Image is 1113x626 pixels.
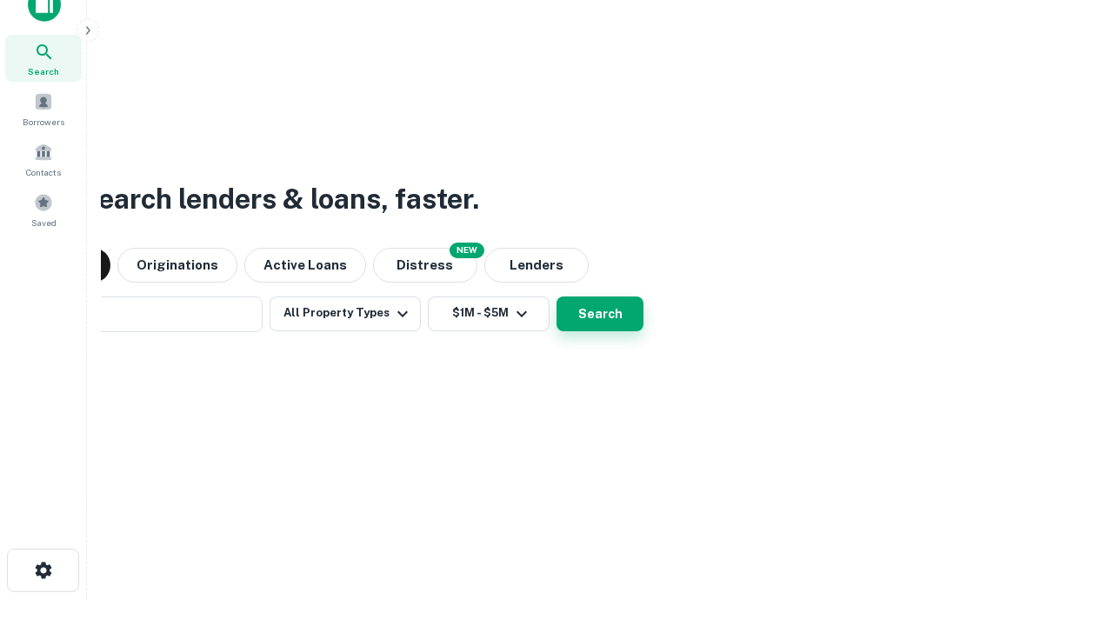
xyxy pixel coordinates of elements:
[5,136,82,183] a: Contacts
[428,296,550,331] button: $1M - $5M
[26,165,61,179] span: Contacts
[1026,487,1113,570] iframe: Chat Widget
[373,248,477,283] button: Search distressed loans with lien and other non-mortgage details.
[450,243,484,258] div: NEW
[79,178,479,220] h3: Search lenders & loans, faster.
[23,115,64,129] span: Borrowers
[5,186,82,233] a: Saved
[270,296,421,331] button: All Property Types
[5,85,82,132] a: Borrowers
[117,248,237,283] button: Originations
[244,248,366,283] button: Active Loans
[31,216,57,230] span: Saved
[484,248,589,283] button: Lenders
[28,64,59,78] span: Search
[556,296,643,331] button: Search
[5,35,82,82] a: Search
